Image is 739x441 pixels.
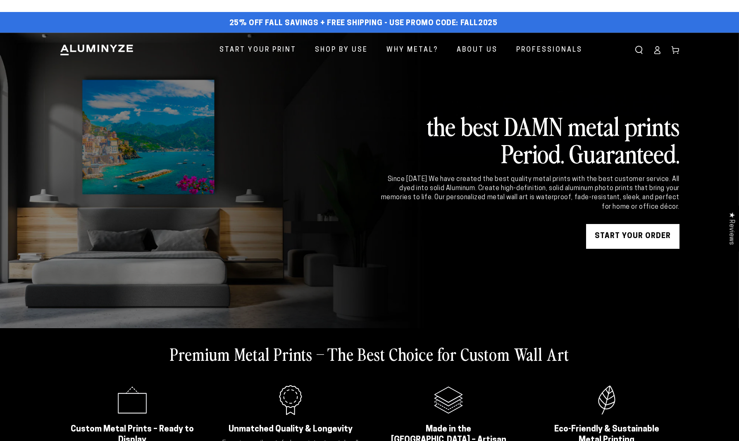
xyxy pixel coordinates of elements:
[379,112,679,167] h2: the best DAMN metal prints Period. Guaranteed.
[723,205,739,251] div: Click to open Judge.me floating reviews tab
[379,175,679,212] div: Since [DATE] We have created the best quality metal prints with the best customer service. All dy...
[229,19,498,28] span: 25% off FALL Savings + Free Shipping - Use Promo Code: FALL2025
[315,44,368,56] span: Shop By Use
[457,44,498,56] span: About Us
[170,343,569,365] h2: Premium Metal Prints – The Best Choice for Custom Wall Art
[451,39,504,61] a: About Us
[586,224,679,249] a: START YOUR Order
[219,44,296,56] span: Start Your Print
[516,44,582,56] span: Professionals
[228,424,353,435] h2: Unmatched Quality & Longevity
[60,44,134,56] img: Aluminyze
[380,39,444,61] a: Why Metal?
[309,39,374,61] a: Shop By Use
[386,44,438,56] span: Why Metal?
[510,39,589,61] a: Professionals
[630,41,648,59] summary: Search our site
[213,39,303,61] a: Start Your Print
